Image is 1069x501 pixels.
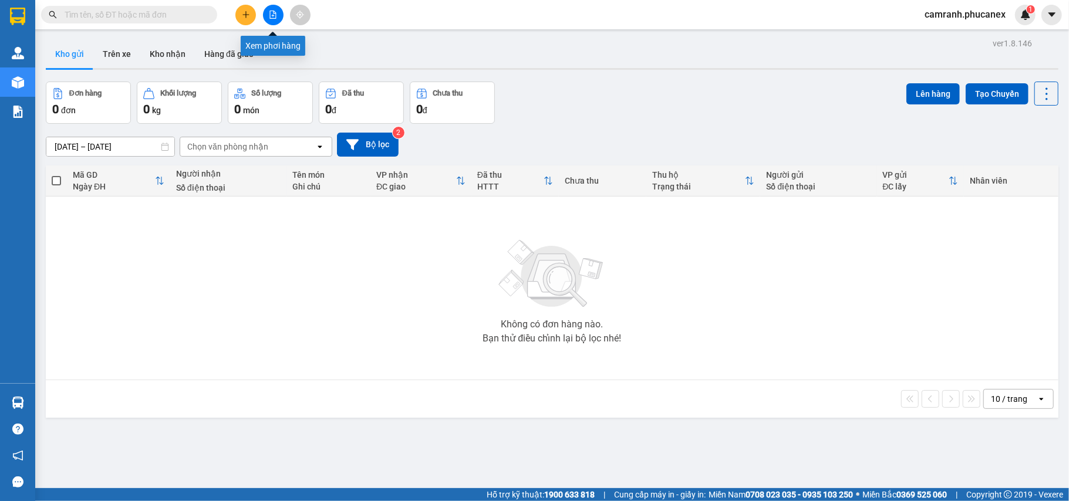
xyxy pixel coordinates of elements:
[877,165,965,197] th: Toggle SortBy
[195,40,263,68] button: Hàng đã giao
[52,102,59,116] span: 0
[242,11,250,19] span: plus
[319,82,404,124] button: Đã thu0đ
[483,334,621,343] div: Bạn thử điều chỉnh lại bộ lọc nhé!
[241,36,305,56] div: Xem phơi hàng
[12,424,23,435] span: question-circle
[501,320,603,329] div: Không có đơn hàng nào.
[1027,5,1035,13] sup: 1
[332,106,336,115] span: đ
[614,488,706,501] span: Cung cấp máy in - giấy in:
[471,165,559,197] th: Toggle SortBy
[1004,490,1012,499] span: copyright
[12,450,23,461] span: notification
[235,5,256,25] button: plus
[12,76,24,89] img: warehouse-icon
[1020,9,1031,20] img: icon-new-feature
[477,182,544,191] div: HTTT
[376,170,456,180] div: VP nhận
[12,397,24,409] img: warehouse-icon
[709,488,853,501] span: Miền Nam
[187,141,268,153] div: Chọn văn phòng nhận
[1028,5,1033,13] span: 1
[1037,394,1046,404] svg: open
[487,488,595,501] span: Hỗ trợ kỹ thuật:
[410,82,495,124] button: Chưa thu0đ
[160,89,196,97] div: Khối lượng
[956,488,957,501] span: |
[12,47,24,59] img: warehouse-icon
[176,169,281,178] div: Người nhận
[603,488,605,501] span: |
[565,176,640,185] div: Chưa thu
[766,182,871,191] div: Số điện thoại
[93,40,140,68] button: Trên xe
[423,106,427,115] span: đ
[652,182,746,191] div: Trạng thái
[970,176,1052,185] div: Nhân viên
[646,165,761,197] th: Toggle SortBy
[856,492,859,497] span: ⚪️
[73,170,155,180] div: Mã GD
[176,183,281,192] div: Số điện thoại
[228,82,313,124] button: Số lượng0món
[493,233,611,315] img: svg+xml;base64,PHN2ZyBjbGFzcz0ibGlzdC1wbHVnX19zdmciIHhtbG5zPSJodHRwOi8vd3d3LnczLm9yZy8yMDAwL3N2Zy...
[993,37,1032,50] div: ver 1.8.146
[416,102,423,116] span: 0
[315,142,325,151] svg: open
[883,170,949,180] div: VP gửi
[477,170,544,180] div: Đã thu
[243,106,259,115] span: món
[292,182,365,191] div: Ghi chú
[234,102,241,116] span: 0
[966,83,1028,104] button: Tạo Chuyến
[251,89,281,97] div: Số lượng
[544,490,595,499] strong: 1900 633 818
[61,106,76,115] span: đơn
[46,137,174,156] input: Select a date range.
[292,170,365,180] div: Tên món
[376,182,456,191] div: ĐC giao
[73,182,155,191] div: Ngày ĐH
[433,89,463,97] div: Chưa thu
[143,102,150,116] span: 0
[342,89,364,97] div: Đã thu
[137,82,222,124] button: Khối lượng0kg
[10,8,25,25] img: logo-vxr
[337,133,399,157] button: Bộ lọc
[652,170,746,180] div: Thu hộ
[290,5,311,25] button: aim
[296,11,304,19] span: aim
[862,488,947,501] span: Miền Bắc
[140,40,195,68] button: Kho nhận
[152,106,161,115] span: kg
[991,393,1027,405] div: 10 / trang
[49,11,57,19] span: search
[915,7,1015,22] span: camranh.phucanex
[766,170,871,180] div: Người gửi
[746,490,853,499] strong: 0708 023 035 - 0935 103 250
[67,165,170,197] th: Toggle SortBy
[12,476,23,488] span: message
[46,82,131,124] button: Đơn hàng0đơn
[896,490,947,499] strong: 0369 525 060
[65,8,203,21] input: Tìm tên, số ĐT hoặc mã đơn
[46,40,93,68] button: Kho gửi
[1047,9,1057,20] span: caret-down
[370,165,471,197] th: Toggle SortBy
[1041,5,1062,25] button: caret-down
[263,5,284,25] button: file-add
[906,83,960,104] button: Lên hàng
[12,106,24,118] img: solution-icon
[269,11,277,19] span: file-add
[69,89,102,97] div: Đơn hàng
[883,182,949,191] div: ĐC lấy
[393,127,404,138] sup: 2
[325,102,332,116] span: 0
